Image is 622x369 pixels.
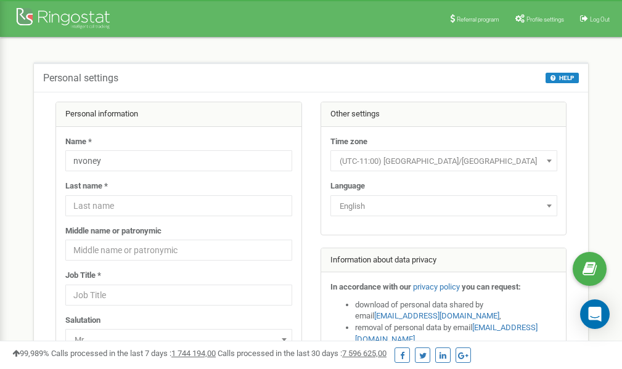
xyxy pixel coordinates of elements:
span: Log Out [590,16,610,23]
u: 1 744 194,00 [171,349,216,358]
strong: you can request: [462,282,521,291]
input: Middle name or patronymic [65,240,292,261]
span: (UTC-11:00) Pacific/Midway [330,150,557,171]
strong: In accordance with our [330,282,411,291]
span: Referral program [457,16,499,23]
label: Name * [65,136,92,148]
label: Time zone [330,136,367,148]
div: Information about data privacy [321,248,567,273]
a: [EMAIL_ADDRESS][DOMAIN_NAME] [374,311,499,320]
span: (UTC-11:00) Pacific/Midway [335,153,553,170]
input: Job Title [65,285,292,306]
div: Personal information [56,102,301,127]
span: Calls processed in the last 30 days : [218,349,387,358]
div: Other settings [321,102,567,127]
span: English [335,198,553,215]
input: Last name [65,195,292,216]
span: Mr. [65,329,292,350]
span: English [330,195,557,216]
label: Last name * [65,180,108,192]
u: 7 596 625,00 [342,349,387,358]
label: Job Title * [65,270,101,282]
a: privacy policy [413,282,460,291]
h5: Personal settings [43,73,118,84]
span: Calls processed in the last 7 days : [51,349,216,358]
div: Open Intercom Messenger [580,299,610,329]
span: Mr. [70,331,288,349]
label: Salutation [65,315,100,326]
button: HELP [546,73,579,83]
li: download of personal data shared by email , [355,299,557,322]
input: Name [65,150,292,171]
span: Profile settings [526,16,564,23]
label: Middle name or patronymic [65,225,162,237]
span: 99,989% [12,349,49,358]
li: removal of personal data by email , [355,322,557,345]
label: Language [330,180,365,192]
